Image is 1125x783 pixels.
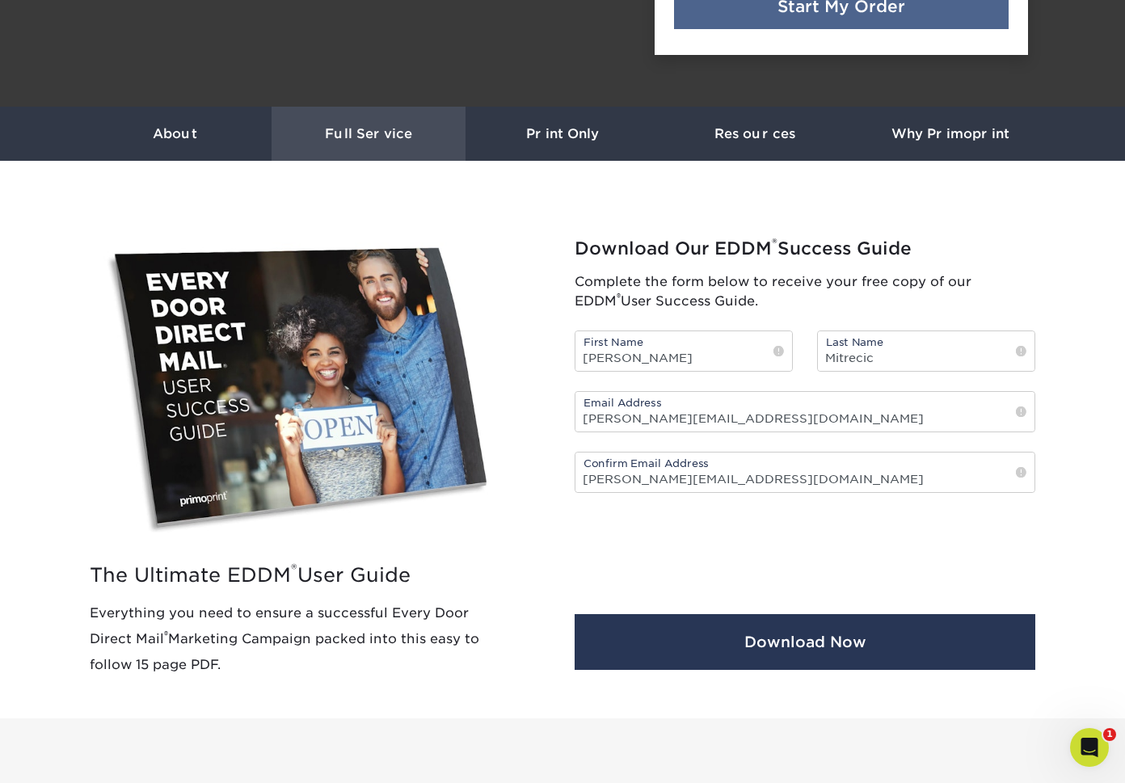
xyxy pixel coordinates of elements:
h3: Full Service [272,126,466,141]
span: 1 [1103,728,1116,741]
h3: Why Primoprint [853,126,1047,141]
sup: ® [772,235,777,251]
img: EDDM Success Guide [90,234,524,548]
sup: ® [291,561,297,578]
a: Full Service [272,107,466,161]
h3: About [78,126,272,141]
h2: The Ultimate EDDM User Guide [90,564,524,587]
h3: Resources [659,126,853,141]
p: Everything you need to ensure a successful Every Door Direct Mail Marketing Campaign packed into ... [90,600,524,678]
a: About [78,107,272,161]
h3: Print Only [466,126,659,141]
sup: ® [617,291,621,303]
a: Print Only [466,107,659,161]
sup: ® [164,629,168,641]
a: Resources [659,107,853,161]
p: Complete the form below to receive your free copy of our EDDM User Success Guide. [575,272,1035,311]
h2: Download Our EDDM Success Guide [575,238,1035,259]
button: Download Now [575,614,1035,670]
a: Why Primoprint [853,107,1047,161]
iframe: reCAPTCHA [575,512,820,575]
iframe: Intercom live chat [1070,728,1109,767]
